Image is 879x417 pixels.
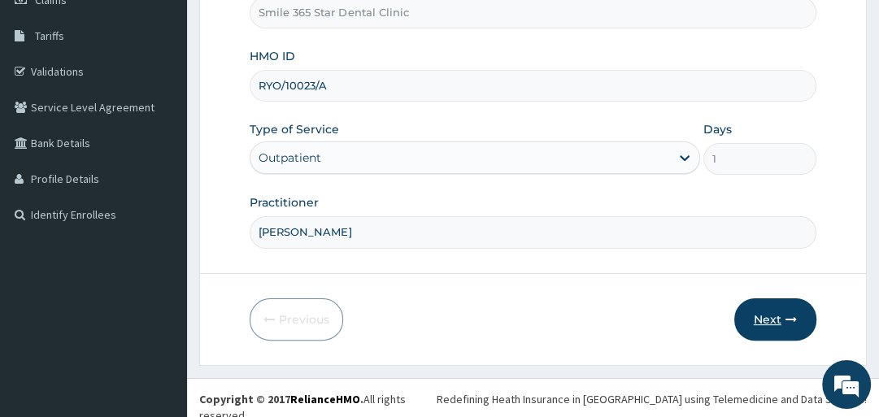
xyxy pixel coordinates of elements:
[250,70,816,102] input: Enter HMO ID
[30,81,66,122] img: d_794563401_company_1708531726252_794563401
[437,391,867,407] div: Redefining Heath Insurance in [GEOGRAPHIC_DATA] using Telemedicine and Data Science!
[199,392,363,406] strong: Copyright © 2017 .
[259,150,321,166] div: Outpatient
[250,48,295,64] label: HMO ID
[250,121,339,137] label: Type of Service
[250,298,343,341] button: Previous
[267,8,306,47] div: Minimize live chat window
[94,112,224,276] span: We're online!
[250,216,816,248] input: Enter Name
[85,91,273,112] div: Chat with us now
[703,121,732,137] label: Days
[8,259,310,316] textarea: Type your message and hit 'Enter'
[734,298,816,341] button: Next
[250,194,319,211] label: Practitioner
[290,392,360,406] a: RelianceHMO
[35,28,64,43] span: Tariffs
